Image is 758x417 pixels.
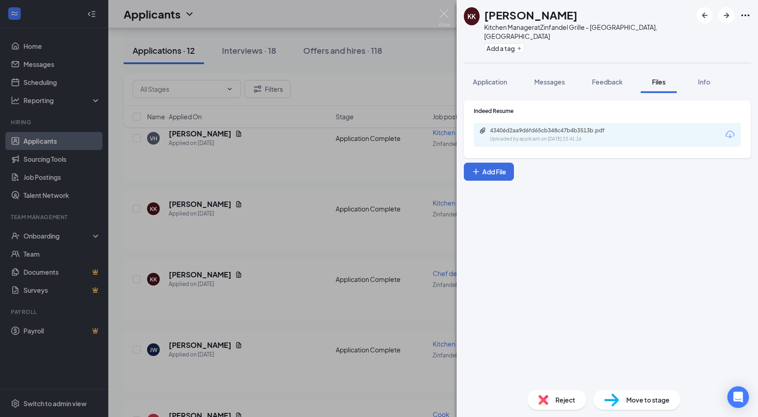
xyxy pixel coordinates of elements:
div: Uploaded by applicant on [DATE] 23:41:16 [490,136,625,143]
div: Kitchen Manager at Zinfandel Grille - [GEOGRAPHIC_DATA], [GEOGRAPHIC_DATA] [484,23,692,41]
span: Feedback [592,78,623,86]
span: Move to stage [626,395,670,405]
span: Messages [534,78,565,86]
div: 43406d2aa9d6fd65cb348c47b4b3513b.pdf [490,127,616,134]
a: Paperclip43406d2aa9d6fd65cb348c47b4b3513b.pdfUploaded by applicant on [DATE] 23:41:16 [479,127,625,143]
span: Info [698,78,710,86]
span: Files [652,78,666,86]
button: Add FilePlus [464,163,514,181]
svg: Ellipses [740,10,751,21]
svg: Download [725,129,735,140]
svg: ArrowLeftNew [699,10,710,21]
button: ArrowLeftNew [697,7,713,23]
span: Application [473,78,507,86]
div: KK [467,12,476,21]
h1: [PERSON_NAME] [484,7,578,23]
button: PlusAdd a tag [484,43,524,53]
button: ArrowRight [718,7,735,23]
div: Open Intercom Messenger [727,386,749,408]
svg: ArrowRight [721,10,732,21]
div: Indeed Resume [474,107,741,115]
svg: Plus [517,46,522,51]
span: Reject [555,395,575,405]
svg: Plus [471,167,481,176]
svg: Paperclip [479,127,486,134]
